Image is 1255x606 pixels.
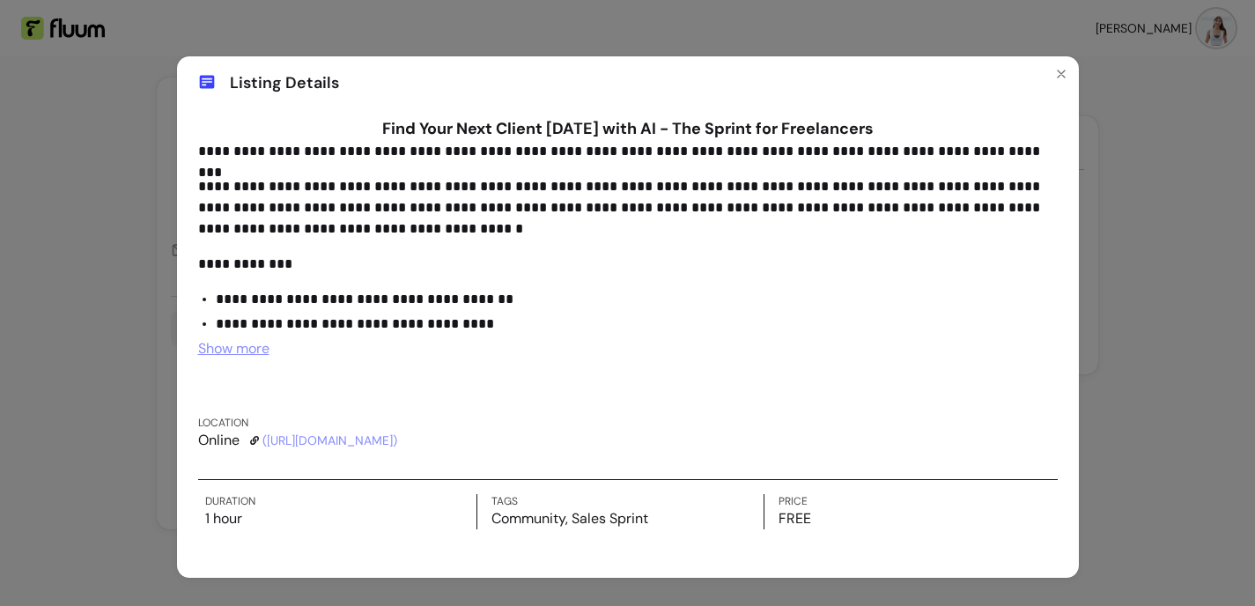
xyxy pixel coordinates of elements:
button: Close [1047,60,1075,88]
span: Listing Details [230,70,339,95]
label: Location [198,416,397,430]
label: Duration [205,494,477,508]
p: 1 hour [205,508,477,529]
a: ([URL][DOMAIN_NAME]) [262,432,397,449]
span: Show more [198,339,269,358]
p: Community, Sales Sprint [491,508,764,529]
p: FREE [779,508,1051,529]
label: Price [779,494,1051,508]
label: Tags [491,494,764,508]
h1: Find Your Next Client [DATE] with AI - The Sprint for Freelancers [198,116,1058,141]
p: Online [198,430,397,451]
